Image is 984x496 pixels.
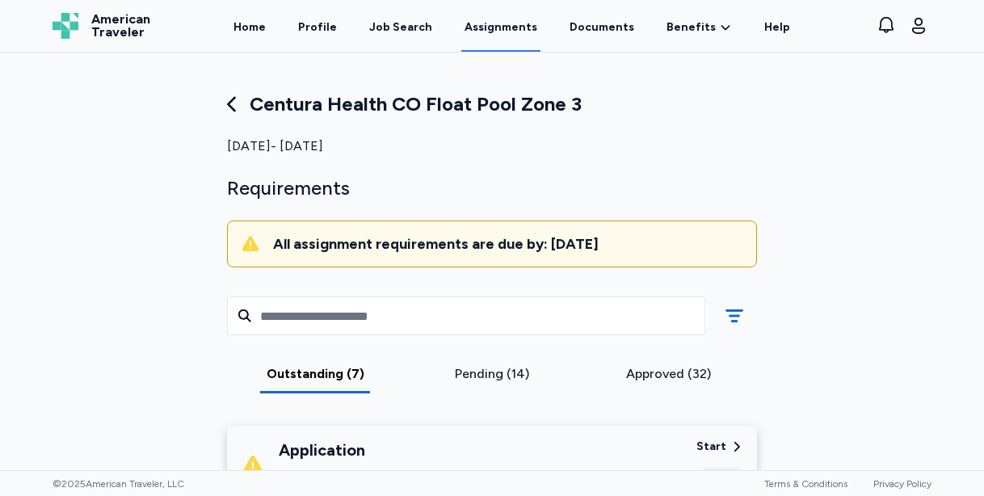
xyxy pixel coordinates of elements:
[873,478,931,490] a: Privacy Policy
[701,468,744,494] div: E-Sign
[233,364,397,384] div: Outstanding (7)
[764,478,847,490] a: Terms & Conditions
[667,19,716,36] span: Benefits
[53,477,184,490] span: © 2025 American Traveler, LLC
[227,137,757,156] div: [DATE] - [DATE]
[227,91,757,117] div: Centura Health CO Float Pool Zone 3
[587,364,751,384] div: Approved (32)
[461,2,540,52] a: Assignments
[369,19,432,36] div: Job Search
[53,13,78,39] img: Logo
[667,19,732,36] a: Benefits
[696,439,726,455] div: Start
[410,364,574,384] div: Pending (14)
[91,13,150,39] span: American Traveler
[273,234,743,254] div: All assignment requirements are due by: [DATE]
[227,175,757,201] div: Requirements
[279,439,365,461] div: Application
